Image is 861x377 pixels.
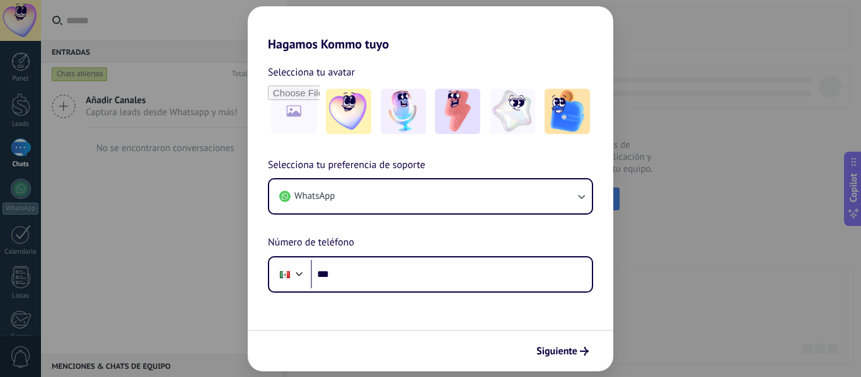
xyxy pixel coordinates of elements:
[490,89,535,134] img: -4.jpeg
[536,347,577,356] span: Siguiente
[268,235,354,251] span: Número de teléfono
[248,6,613,52] h2: Hagamos Kommo tuyo
[269,179,592,213] button: WhatsApp
[273,261,297,288] div: Mexico: + 52
[381,89,426,134] img: -2.jpeg
[545,89,590,134] img: -5.jpeg
[268,157,425,174] span: Selecciona tu preferencia de soporte
[326,89,371,134] img: -1.jpeg
[531,340,594,362] button: Siguiente
[294,190,335,203] span: WhatsApp
[435,89,480,134] img: -3.jpeg
[268,64,355,81] span: Selecciona tu avatar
